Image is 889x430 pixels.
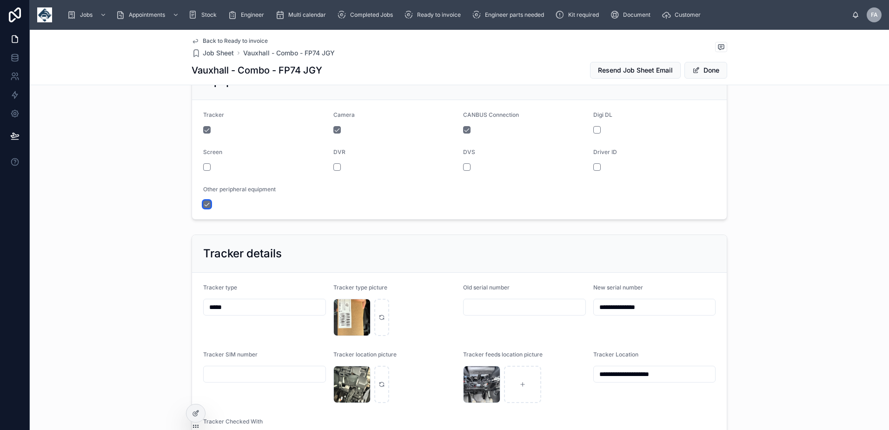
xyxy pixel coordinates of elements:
[417,11,461,19] span: Ready to invoice
[288,11,326,19] span: Multi calendar
[192,48,234,58] a: Job Sheet
[401,7,467,23] a: Ready to invoice
[333,148,345,155] span: DVR
[593,148,617,155] span: Driver ID
[590,62,681,79] button: Resend Job Sheet Email
[593,351,638,358] span: Tracker Location
[607,7,657,23] a: Document
[203,246,282,261] h2: Tracker details
[552,7,605,23] a: Kit required
[203,284,237,291] span: Tracker type
[203,351,258,358] span: Tracker SIM number
[225,7,271,23] a: Engineer
[203,418,263,425] span: Tracker Checked With
[469,7,551,23] a: Engineer parts needed
[192,64,322,77] h1: Vauxhall - Combo - FP74 JGY
[623,11,650,19] span: Document
[593,111,612,118] span: Digi DL
[350,11,393,19] span: Completed Jobs
[568,11,599,19] span: Kit required
[60,5,852,25] div: scrollable content
[203,48,234,58] span: Job Sheet
[37,7,52,22] img: App logo
[201,11,217,19] span: Stock
[684,62,727,79] button: Done
[675,11,701,19] span: Customer
[485,11,544,19] span: Engineer parts needed
[333,284,387,291] span: Tracker type picture
[463,351,543,358] span: Tracker feeds location picture
[333,351,397,358] span: Tracker location picture
[463,111,519,118] span: CANBUS Connection
[186,7,223,23] a: Stock
[203,148,222,155] span: Screen
[659,7,707,23] a: Customer
[129,11,165,19] span: Appointments
[113,7,184,23] a: Appointments
[80,11,93,19] span: Jobs
[241,11,264,19] span: Engineer
[192,37,268,45] a: Back to Ready to invoice
[64,7,111,23] a: Jobs
[334,7,399,23] a: Completed Jobs
[203,111,224,118] span: Tracker
[203,186,276,193] span: Other peripheral equipment
[593,284,643,291] span: New serial number
[203,37,268,45] span: Back to Ready to invoice
[333,111,355,118] span: Camera
[272,7,332,23] a: Multi calendar
[243,48,335,58] a: Vauxhall - Combo - FP74 JGY
[871,11,878,19] span: FA
[463,284,510,291] span: Old serial number
[598,66,673,75] span: Resend Job Sheet Email
[463,148,475,155] span: DVS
